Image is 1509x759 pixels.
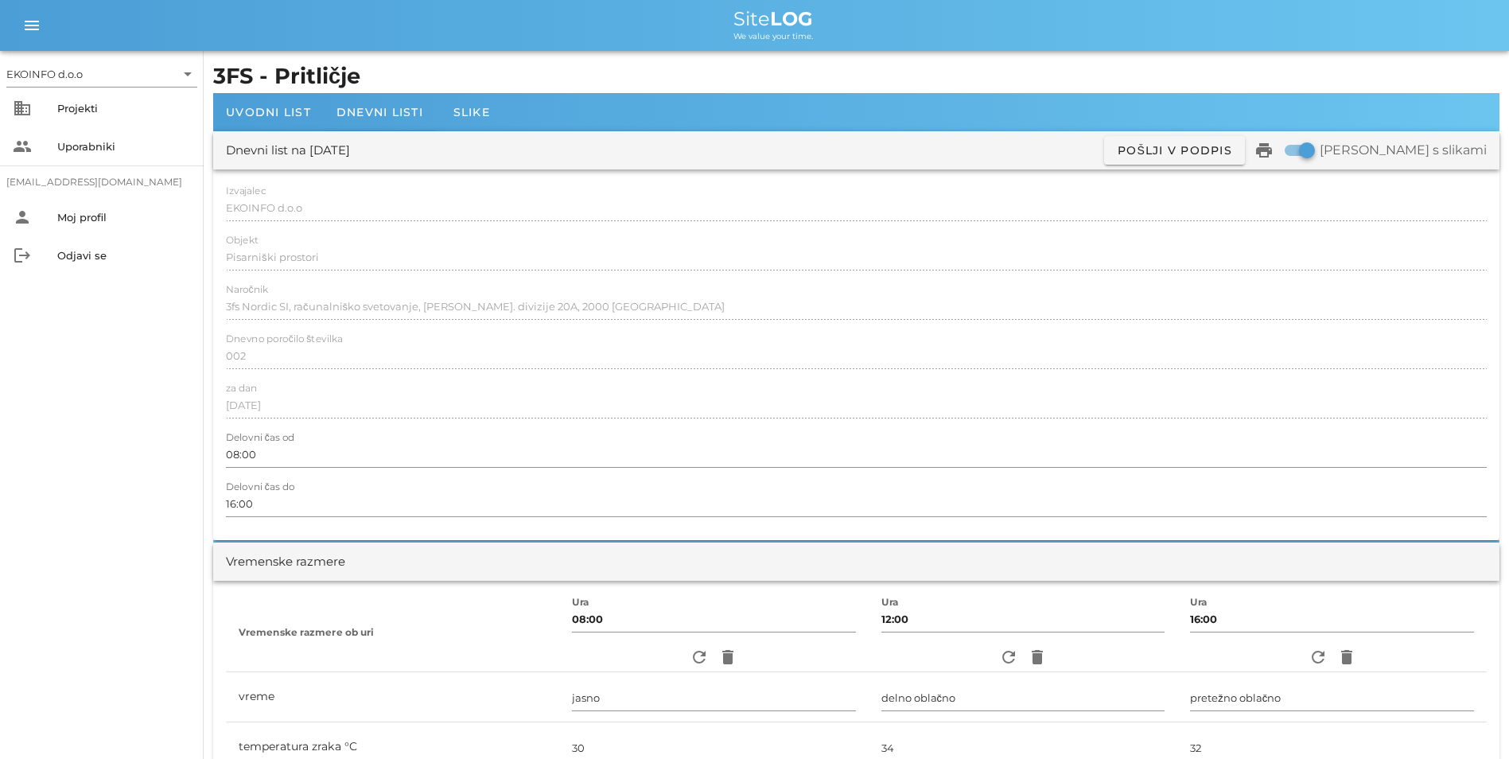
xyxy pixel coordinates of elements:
[6,61,197,87] div: EKOINFO d.o.o
[1104,136,1245,165] button: Pošlji v podpis
[226,142,350,160] div: Dnevni list na [DATE]
[226,553,345,571] div: Vremenske razmere
[226,383,257,395] label: za dan
[226,235,259,247] label: Objekt
[453,105,490,119] span: Slike
[226,105,311,119] span: Uvodni list
[1190,597,1208,609] label: Ura
[57,102,191,115] div: Projekti
[770,7,813,30] b: LOG
[178,64,197,84] i: arrow_drop_down
[226,594,559,672] th: Vremenske razmere ob uri
[6,67,83,81] div: EKOINFO d.o.o
[22,16,41,35] i: menu
[718,648,737,667] i: delete
[881,597,899,609] label: Ura
[1028,648,1047,667] i: delete
[226,672,559,722] td: vreme
[226,333,343,345] label: Dnevno poročilo številka
[213,60,1499,93] h1: 3FS - Pritličje
[999,648,1018,667] i: refresh
[226,481,294,493] label: Delovni čas do
[1320,142,1487,158] label: [PERSON_NAME] s slikami
[57,140,191,153] div: Uporabniki
[336,105,423,119] span: Dnevni listi
[13,208,32,227] i: person
[1281,587,1509,759] iframe: Chat Widget
[690,648,709,667] i: refresh
[13,137,32,156] i: people
[13,99,32,118] i: business
[1254,141,1274,160] i: print
[572,597,589,609] label: Ura
[57,249,191,262] div: Odjavi se
[1117,143,1232,158] span: Pošlji v podpis
[1281,587,1509,759] div: Pripomoček za klepet
[733,7,813,30] span: Site
[226,432,294,444] label: Delovni čas od
[57,211,191,224] div: Moj profil
[13,246,32,265] i: logout
[226,185,266,197] label: Izvajalec
[226,284,268,296] label: Naročnik
[733,31,813,41] span: We value your time.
